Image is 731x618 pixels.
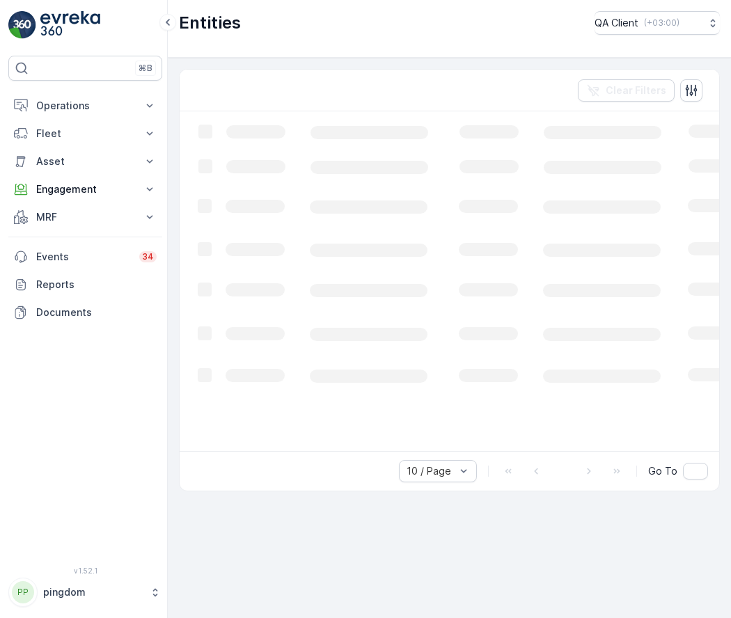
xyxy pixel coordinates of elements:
[8,203,162,231] button: MRF
[12,581,34,603] div: PP
[139,63,152,74] p: ⌘B
[36,210,134,224] p: MRF
[43,585,143,599] p: pingdom
[8,11,36,39] img: logo
[8,566,162,575] span: v 1.52.1
[36,278,157,292] p: Reports
[8,243,162,271] a: Events34
[36,306,157,319] p: Documents
[595,11,720,35] button: QA Client(+03:00)
[142,251,154,262] p: 34
[8,578,162,607] button: PPpingdom
[648,464,677,478] span: Go To
[36,250,131,264] p: Events
[179,12,241,34] p: Entities
[8,92,162,120] button: Operations
[8,271,162,299] a: Reports
[36,154,134,168] p: Asset
[8,299,162,326] a: Documents
[36,99,134,113] p: Operations
[606,84,666,97] p: Clear Filters
[8,175,162,203] button: Engagement
[8,148,162,175] button: Asset
[8,120,162,148] button: Fleet
[36,127,134,141] p: Fleet
[578,79,675,102] button: Clear Filters
[40,11,100,39] img: logo_light-DOdMpM7g.png
[595,16,638,30] p: QA Client
[644,17,679,29] p: ( +03:00 )
[36,182,134,196] p: Engagement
